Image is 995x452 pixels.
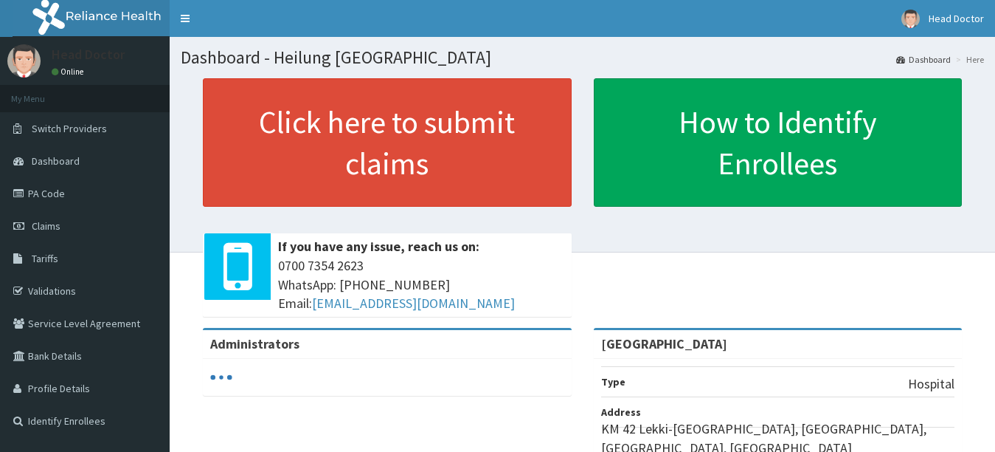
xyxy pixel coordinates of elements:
[32,219,60,233] span: Claims
[7,44,41,78] img: User Image
[278,256,564,313] span: 0700 7354 2623 WhatsApp: [PHONE_NUMBER] Email:
[952,53,984,66] li: Here
[594,78,963,207] a: How to Identify Enrollees
[312,295,515,312] a: [EMAIL_ADDRESS][DOMAIN_NAME]
[203,78,572,207] a: Click here to submit claims
[52,48,125,61] p: Head Doctor
[601,375,625,388] b: Type
[901,10,920,28] img: User Image
[896,53,951,66] a: Dashboard
[601,405,641,419] b: Address
[181,48,984,67] h1: Dashboard - Heilung [GEOGRAPHIC_DATA]
[278,238,479,255] b: If you have any issue, reach us on:
[210,366,232,388] svg: audio-loading
[908,374,954,394] p: Hospital
[32,252,58,265] span: Tariffs
[929,12,984,25] span: Head Doctor
[32,122,107,135] span: Switch Providers
[210,335,299,352] b: Administrators
[32,154,80,168] span: Dashboard
[52,66,87,77] a: Online
[601,335,727,352] strong: [GEOGRAPHIC_DATA]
